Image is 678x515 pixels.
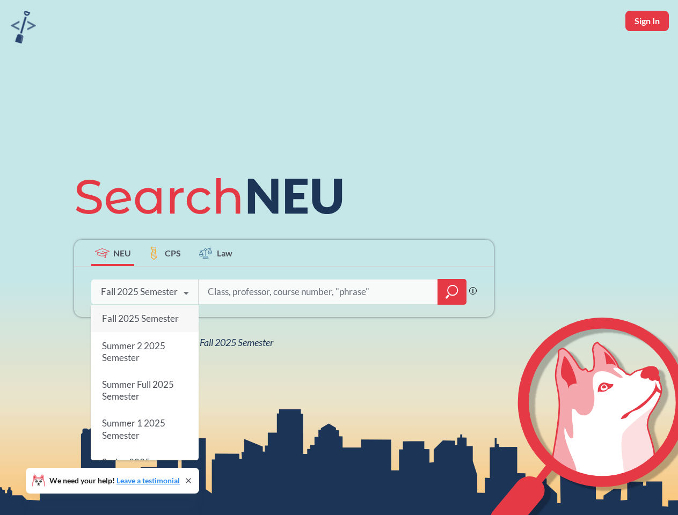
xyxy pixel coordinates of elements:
input: Class, professor, course number, "phrase" [207,281,430,303]
a: sandbox logo [11,11,36,47]
span: NEU Fall 2025 Semester [179,336,273,348]
a: Leave a testimonial [116,476,180,485]
span: NEU [113,247,131,259]
span: Summer Full 2025 Semester [102,379,174,402]
button: Sign In [625,11,669,31]
span: Summer 2 2025 Semester [102,340,165,363]
svg: magnifying glass [446,284,458,299]
span: Spring 2025 Semester [102,457,150,480]
img: sandbox logo [11,11,36,43]
div: Fall 2025 Semester [101,286,178,298]
span: CPS [165,247,181,259]
span: We need your help! [49,477,180,484]
span: Fall 2025 Semester [102,313,179,324]
span: Summer 1 2025 Semester [102,418,165,441]
span: Law [217,247,232,259]
div: magnifying glass [438,279,466,305]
